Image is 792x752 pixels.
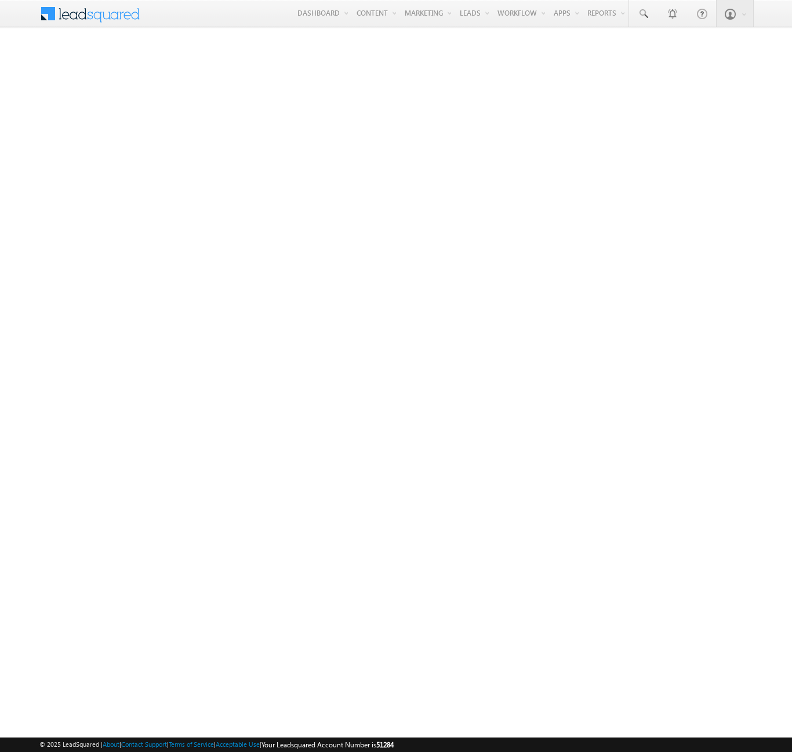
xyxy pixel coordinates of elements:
a: About [103,740,119,748]
span: © 2025 LeadSquared | | | | | [39,739,394,750]
a: Acceptable Use [216,740,260,748]
span: 51284 [376,740,394,749]
span: Your Leadsquared Account Number is [261,740,394,749]
a: Terms of Service [169,740,214,748]
a: Contact Support [121,740,167,748]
